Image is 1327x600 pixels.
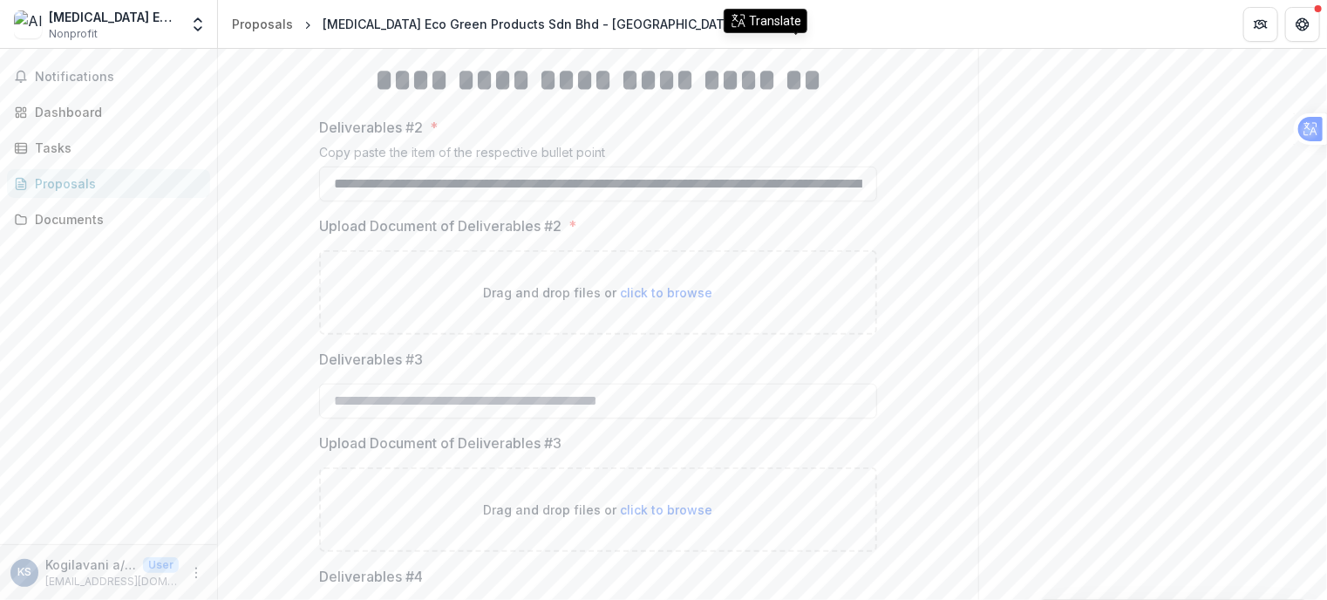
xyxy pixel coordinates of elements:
[186,7,210,42] button: Open entity switcher
[225,11,743,37] nav: breadcrumb
[35,103,196,121] div: Dashboard
[35,139,196,157] div: Tasks
[319,566,423,587] p: Deliverables #4
[49,8,179,26] div: [MEDICAL_DATA] Eco Green Products Sdn Bhd
[7,169,210,198] a: Proposals
[1243,7,1278,42] button: Partners
[621,285,713,300] span: click to browse
[35,70,203,85] span: Notifications
[319,349,423,370] p: Deliverables #3
[7,63,210,91] button: Notifications
[1285,7,1320,42] button: Get Help
[49,26,98,42] span: Nonprofit
[14,10,42,38] img: Alora Eco Green Products Sdn Bhd
[319,145,877,167] div: Copy paste the item of the respective bullet point
[186,562,207,583] button: More
[7,98,210,126] a: Dashboard
[45,574,179,590] p: [EMAIL_ADDRESS][DOMAIN_NAME]
[323,15,736,33] div: [MEDICAL_DATA] Eco Green Products Sdn Bhd - [GEOGRAPHIC_DATA]
[484,501,713,519] p: Drag and drop files or
[143,557,179,573] p: User
[35,174,196,193] div: Proposals
[484,283,713,302] p: Drag and drop files or
[621,502,713,517] span: click to browse
[319,215,561,236] p: Upload Document of Deliverables #2
[7,205,210,234] a: Documents
[35,210,196,228] div: Documents
[45,556,136,574] p: Kogilavani a/p Supermaniam
[319,433,561,453] p: Upload Document of Deliverables #3
[7,133,210,162] a: Tasks
[17,567,31,578] div: Kogilavani a/p Supermaniam
[232,15,293,33] div: Proposals
[225,11,300,37] a: Proposals
[319,117,423,138] p: Deliverables #2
